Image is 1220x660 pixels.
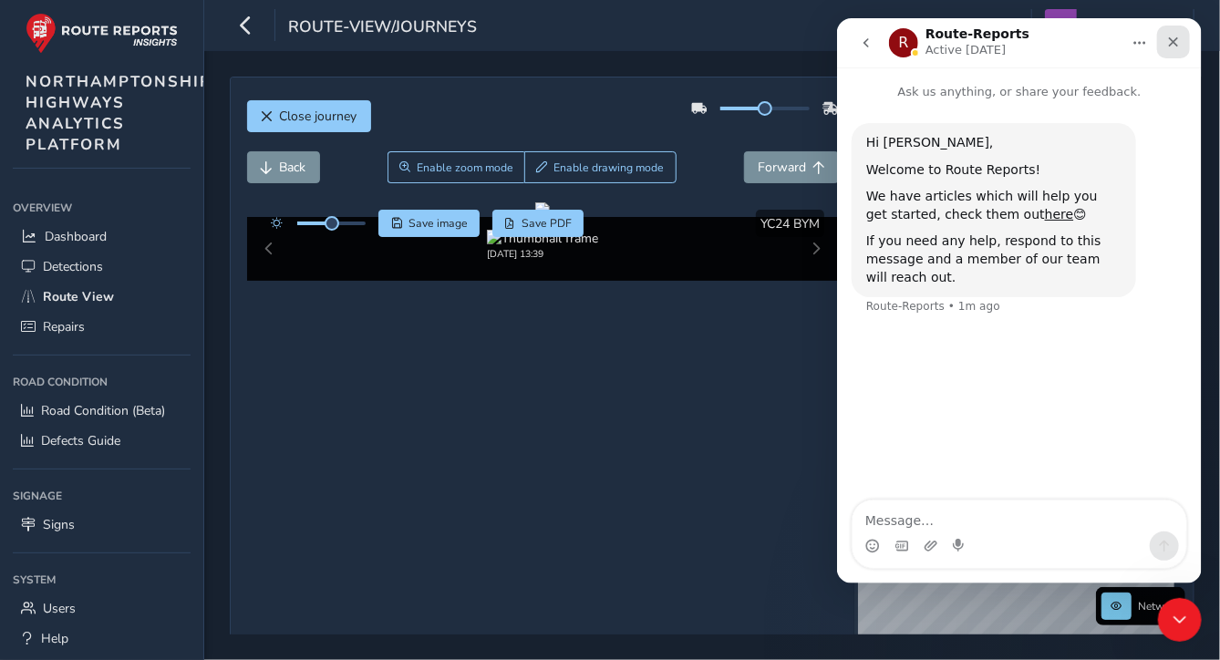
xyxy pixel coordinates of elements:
div: [DATE] 13:39 [487,247,598,261]
span: Defects Guide [41,432,120,449]
button: Save [378,210,480,237]
span: route-view/journeys [288,15,477,41]
span: Signs [43,516,75,533]
span: [PERSON_NAME] [1083,9,1174,41]
div: Signage [13,482,191,510]
span: Save image [408,216,468,231]
button: Zoom [388,151,525,183]
a: Route View [13,282,191,312]
div: Road Condition [13,368,191,396]
button: Forward [744,151,839,183]
div: System [13,566,191,593]
span: Users [43,600,76,617]
span: Save PDF [522,216,572,231]
div: Overview [13,194,191,222]
span: Detections [43,258,103,275]
a: Users [13,593,191,624]
span: Repairs [43,318,85,335]
button: Close journey [247,100,371,132]
img: diamond-layout [1045,9,1077,41]
a: Defects Guide [13,426,191,456]
iframe: Intercom live chat [1158,598,1202,642]
span: Network [1138,599,1180,614]
img: rr logo [26,13,178,54]
a: Help [13,624,191,654]
span: YC24 BYM [760,215,820,232]
span: Road Condition (Beta) [41,402,165,419]
a: Repairs [13,312,191,342]
button: PDF [492,210,584,237]
span: Enable zoom mode [417,160,513,175]
iframe: Intercom live chat [837,18,1202,583]
span: Enable drawing mode [553,160,664,175]
span: Back [280,159,306,176]
span: Dashboard [45,228,107,245]
span: Route View [43,288,114,305]
a: Dashboard [13,222,191,252]
span: Help [41,630,68,647]
a: Detections [13,252,191,282]
button: [PERSON_NAME] [1045,9,1181,41]
span: Forward [758,159,806,176]
button: Draw [524,151,677,183]
a: Signs [13,510,191,540]
span: NORTHAMPTONSHIRE HIGHWAYS ANALYTICS PLATFORM [26,71,223,155]
button: Back [247,151,320,183]
img: Thumbnail frame [487,230,598,247]
a: Road Condition (Beta) [13,396,191,426]
span: Close journey [280,108,357,125]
